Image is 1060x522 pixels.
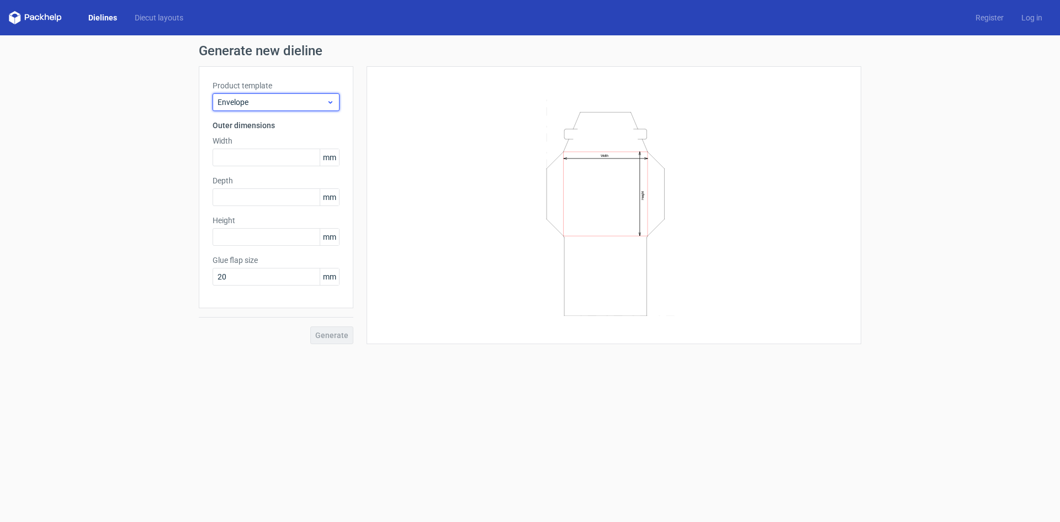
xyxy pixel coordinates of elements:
h1: Generate new dieline [199,44,861,57]
label: Height [213,215,340,226]
span: mm [320,229,339,245]
label: Glue flap size [213,255,340,266]
label: Depth [213,175,340,186]
a: Diecut layouts [126,12,192,23]
span: mm [320,268,339,285]
span: mm [320,149,339,166]
span: mm [320,189,339,205]
a: Log in [1013,12,1051,23]
text: Width [601,154,608,157]
label: Width [213,135,340,146]
a: Dielines [79,12,126,23]
text: Height [640,191,645,199]
label: Product template [213,80,340,91]
a: Register [967,12,1013,23]
span: Envelope [218,97,326,108]
h3: Outer dimensions [213,120,340,131]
